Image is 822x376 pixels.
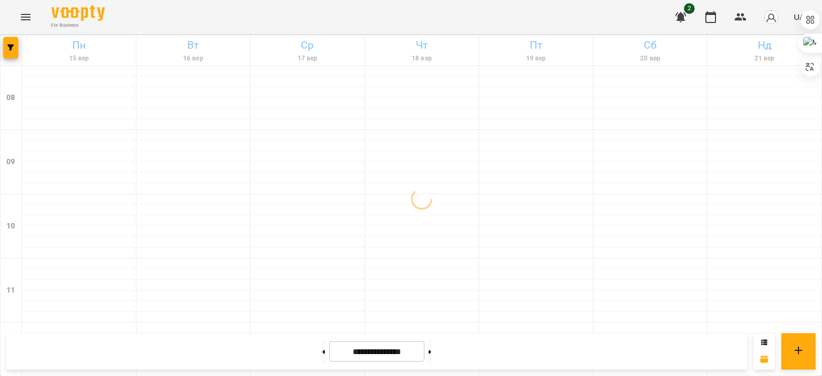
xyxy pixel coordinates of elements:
[51,22,105,29] span: For Business
[51,5,105,21] img: Voopty Logo
[24,53,134,64] h6: 15 вер
[367,53,477,64] h6: 18 вер
[138,37,249,53] h6: Вт
[13,4,39,30] button: Menu
[709,37,820,53] h6: Нд
[6,156,15,168] h6: 09
[367,37,477,53] h6: Чт
[138,53,249,64] h6: 16 вер
[595,53,706,64] h6: 20 вер
[684,3,695,14] span: 2
[252,53,363,64] h6: 17 вер
[481,37,591,53] h6: Пт
[764,10,779,25] img: avatar_s.png
[595,37,706,53] h6: Сб
[794,11,805,22] span: UA
[252,37,363,53] h6: Ср
[789,7,809,27] button: UA
[6,92,15,104] h6: 08
[24,37,134,53] h6: Пн
[6,285,15,296] h6: 11
[481,53,591,64] h6: 19 вер
[6,220,15,232] h6: 10
[709,53,820,64] h6: 21 вер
